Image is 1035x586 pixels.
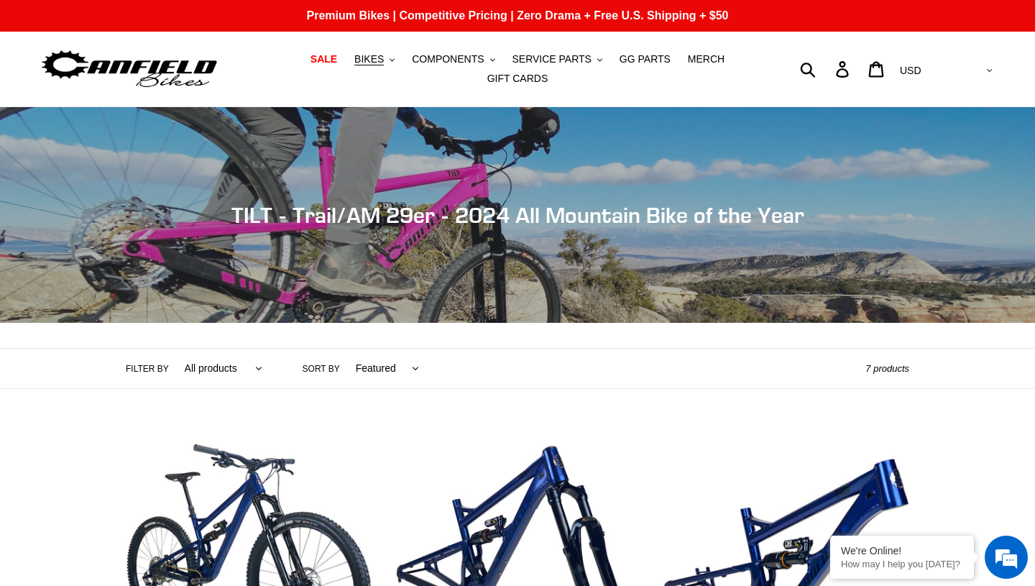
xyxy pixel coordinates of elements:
[126,362,169,375] label: Filter by
[405,50,502,69] button: COMPONENTS
[354,53,384,65] span: BIKES
[688,53,724,65] span: MERCH
[487,73,548,85] span: GIFT CARDS
[512,53,591,65] span: SERVICE PARTS
[620,53,671,65] span: GG PARTS
[303,362,340,375] label: Sort by
[347,50,402,69] button: BIKES
[310,53,337,65] span: SALE
[480,69,556,88] a: GIFT CARDS
[808,53,845,85] input: Search
[303,50,344,69] a: SALE
[612,50,678,69] a: GG PARTS
[865,363,909,374] span: 7 products
[841,559,963,569] p: How may I help you today?
[681,50,732,69] a: MERCH
[505,50,609,69] button: SERVICE PARTS
[412,53,484,65] span: COMPONENTS
[40,47,219,92] img: Canfield Bikes
[231,202,804,228] span: TILT - Trail/AM 29er - 2024 All Mountain Bike of the Year
[841,545,963,557] div: We're Online!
